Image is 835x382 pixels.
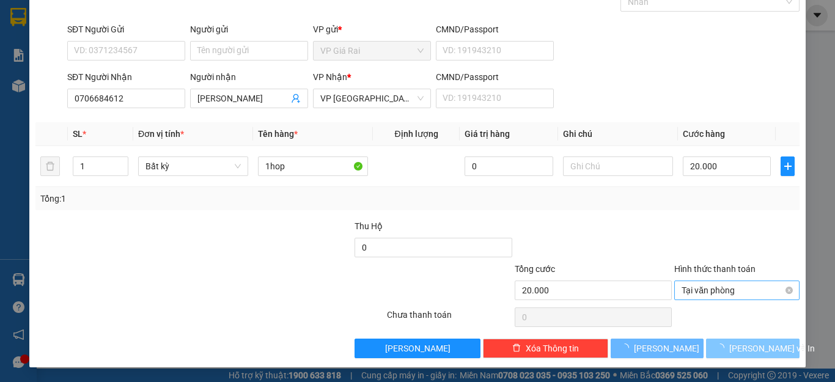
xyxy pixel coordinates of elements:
[67,70,185,84] div: SĐT Người Nhận
[6,27,233,57] li: [STREET_ADDRESS][PERSON_NAME]
[70,8,132,23] b: TRÍ NHÂN
[73,129,83,139] span: SL
[515,264,555,274] span: Tổng cước
[40,156,60,176] button: delete
[67,23,185,36] div: SĐT Người Gửi
[258,129,298,139] span: Tên hàng
[558,122,678,146] th: Ghi chú
[386,308,513,329] div: Chưa thanh toán
[70,29,80,39] span: environment
[291,94,301,103] span: user-add
[394,129,438,139] span: Định lượng
[781,156,795,176] button: plus
[634,342,699,355] span: [PERSON_NAME]
[682,281,792,299] span: Tại văn phòng
[436,23,554,36] div: CMND/Passport
[40,192,323,205] div: Tổng: 1
[138,129,184,139] span: Đơn vị tính
[385,342,451,355] span: [PERSON_NAME]
[674,264,756,274] label: Hình thức thanh toán
[320,42,424,60] span: VP Giá Rai
[70,60,80,70] span: phone
[611,339,704,358] button: [PERSON_NAME]
[563,156,673,176] input: Ghi Chú
[190,23,308,36] div: Người gửi
[706,339,800,358] button: [PERSON_NAME] và In
[620,343,634,352] span: loading
[526,342,579,355] span: Xóa Thông tin
[190,70,308,84] div: Người nhận
[6,57,233,73] li: 0983 44 7777
[313,72,347,82] span: VP Nhận
[781,161,794,171] span: plus
[729,342,815,355] span: [PERSON_NAME] và In
[320,89,424,108] span: VP Sài Gòn
[465,129,510,139] span: Giá trị hàng
[683,129,725,139] span: Cước hàng
[483,339,608,358] button: deleteXóa Thông tin
[313,23,431,36] div: VP gửi
[785,287,793,294] span: close-circle
[716,343,729,352] span: loading
[355,221,383,231] span: Thu Hộ
[6,91,125,111] b: GỬI : VP Giá Rai
[436,70,554,84] div: CMND/Passport
[145,157,241,175] span: Bất kỳ
[512,343,521,353] span: delete
[465,156,553,176] input: 0
[258,156,368,176] input: VD: Bàn, Ghế
[355,339,480,358] button: [PERSON_NAME]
